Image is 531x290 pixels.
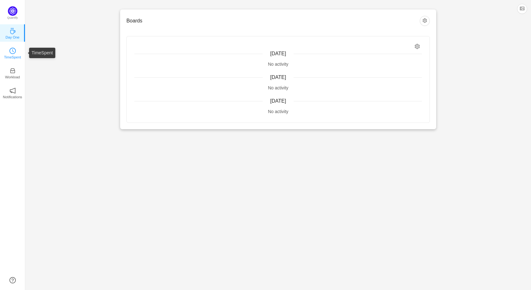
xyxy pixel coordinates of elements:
i: icon: inbox [9,68,16,74]
button: icon: picture [517,4,527,14]
a: icon: inboxWorkload [9,69,16,76]
p: Quantify [7,16,18,20]
a: icon: notificationNotifications [9,89,16,96]
p: Workload [5,74,20,80]
p: TimeSpent [4,54,21,60]
button: icon: setting [420,16,430,26]
a: icon: question-circle [9,277,16,283]
img: Quantify [8,6,17,16]
p: Notifications [3,94,22,100]
i: icon: notification [9,88,16,94]
div: No activity [134,85,422,91]
span: [DATE] [270,98,286,104]
p: Day One [5,34,19,40]
div: No activity [134,61,422,68]
span: [DATE] [270,51,286,56]
h3: Boards [126,18,420,24]
a: icon: coffeeDay One [9,30,16,36]
i: icon: setting [415,44,420,49]
i: icon: coffee [9,28,16,34]
div: No activity [134,108,422,115]
span: [DATE] [270,75,286,80]
a: icon: clock-circleTimeSpent [9,50,16,56]
i: icon: clock-circle [9,48,16,54]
